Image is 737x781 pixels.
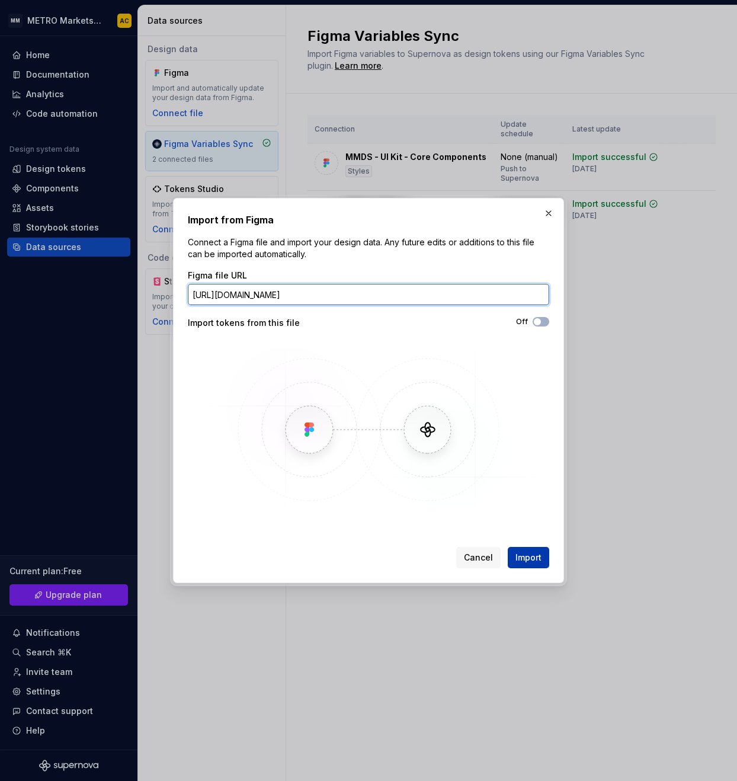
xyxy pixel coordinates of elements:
[188,236,549,260] p: Connect a Figma file and import your design data. Any future edits or additions to this file can ...
[188,284,549,305] input: https://figma.com/file/...
[188,317,368,329] div: Import tokens from this file
[456,547,501,568] button: Cancel
[464,552,493,564] span: Cancel
[188,213,549,227] h2: Import from Figma
[516,317,528,327] label: Off
[188,270,247,281] label: Figma file URL
[508,547,549,568] button: Import
[515,552,541,564] span: Import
